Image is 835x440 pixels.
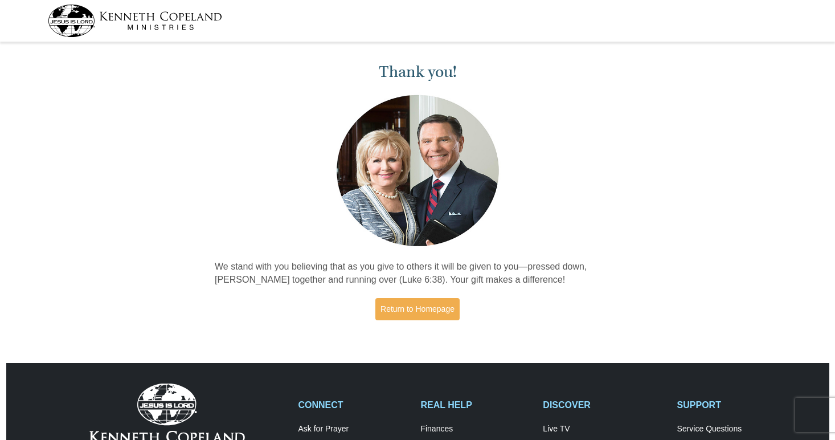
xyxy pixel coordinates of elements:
a: Ask for Prayer [298,424,409,434]
h2: SUPPORT [677,400,788,410]
a: Finances [420,424,531,434]
h2: DISCOVER [543,400,665,410]
a: Return to Homepage [375,298,460,320]
h1: Thank you! [215,63,620,82]
h2: CONNECT [298,400,409,410]
p: We stand with you believing that as you give to others it will be given to you—pressed down, [PER... [215,260,620,287]
a: Service Questions [677,424,788,434]
a: Live TV [543,424,665,434]
img: kcm-header-logo.svg [48,5,222,37]
img: Kenneth and Gloria [334,92,502,249]
h2: REAL HELP [420,400,531,410]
